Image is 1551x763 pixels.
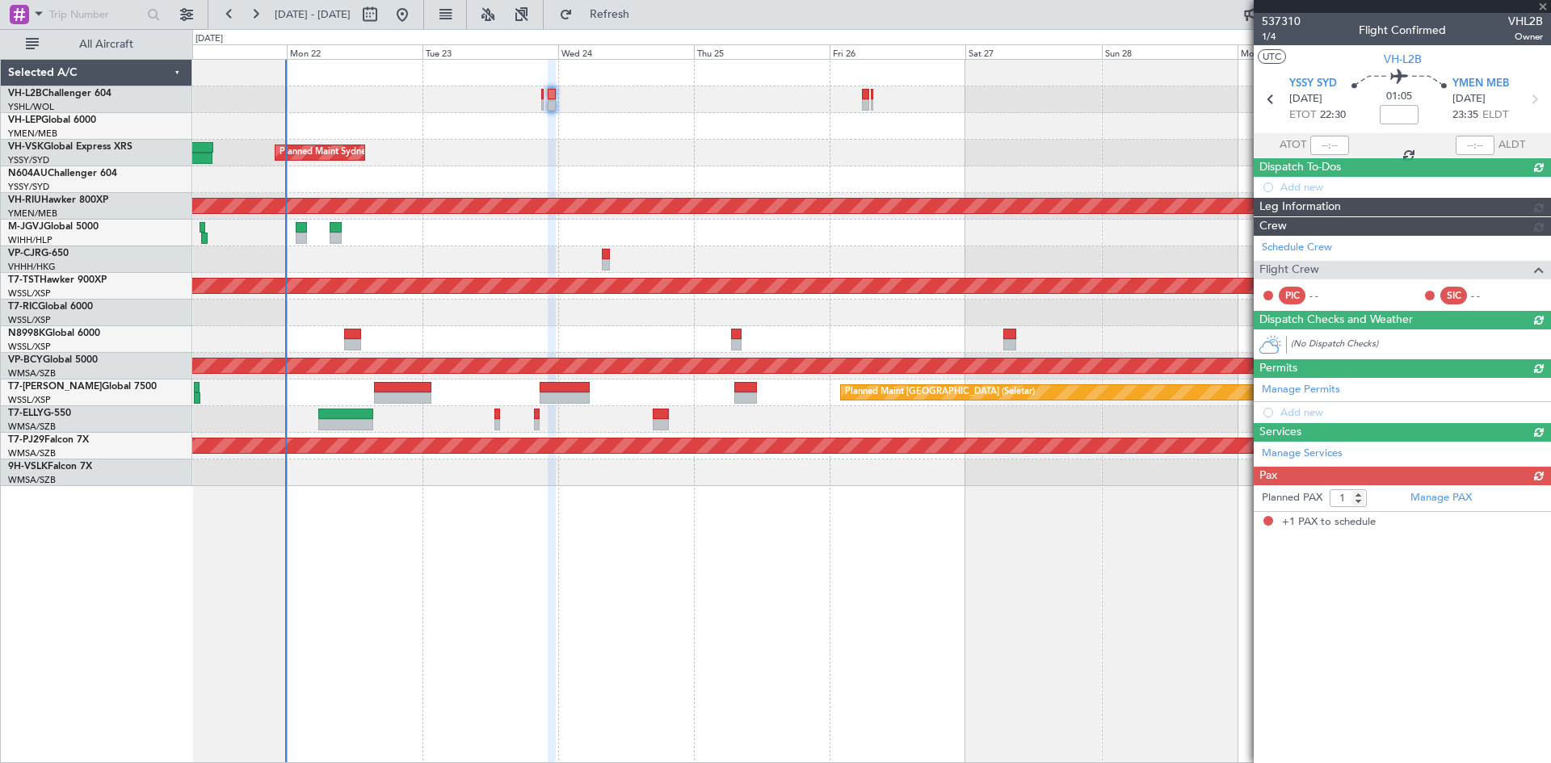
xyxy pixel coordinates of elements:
span: Owner [1508,30,1543,44]
span: N8998K [8,329,45,338]
a: VP-CJRG-650 [8,249,69,258]
span: T7-RIC [8,302,38,312]
span: [DATE] [1289,91,1322,107]
div: Wed 24 [558,44,694,59]
span: M-JGVJ [8,222,44,232]
a: T7-PJ29Falcon 7X [8,435,89,445]
span: 1/4 [1262,30,1301,44]
span: VH-LEP [8,115,41,125]
div: Fri 26 [830,44,965,59]
div: Flight Confirmed [1359,22,1446,39]
a: VP-BCYGlobal 5000 [8,355,98,365]
div: Mon 29 [1238,44,1373,59]
a: WSSL/XSP [8,287,51,300]
a: VHHH/HKG [8,261,56,273]
a: T7-ELLYG-550 [8,409,71,418]
span: VP-CJR [8,249,41,258]
a: YMEN/MEB [8,128,57,140]
span: Refresh [576,9,644,20]
span: 23:35 [1452,107,1478,124]
span: VH-L2B [8,89,42,99]
button: UTC [1258,49,1286,64]
span: All Aircraft [42,39,170,50]
a: YSSY/SYD [8,154,49,166]
a: YSHL/WOL [8,101,54,113]
span: [DATE] [1452,91,1486,107]
a: N8998KGlobal 6000 [8,329,100,338]
a: VH-L2BChallenger 604 [8,89,111,99]
div: Sat 27 [965,44,1101,59]
span: [DATE] - [DATE] [275,7,351,22]
span: T7-ELLY [8,409,44,418]
div: Mon 22 [287,44,422,59]
a: WMSA/SZB [8,474,56,486]
span: N604AU [8,169,48,178]
span: VP-BCY [8,355,43,365]
span: 22:30 [1320,107,1346,124]
span: ATOT [1280,137,1306,153]
a: YMEN/MEB [8,208,57,220]
div: Planned Maint Sydney ([PERSON_NAME] Intl) [280,140,467,165]
div: Sun 28 [1102,44,1238,59]
a: WSSL/XSP [8,341,51,353]
div: Planned Maint [GEOGRAPHIC_DATA] (Seletar) [845,380,1035,405]
a: 9H-VSLKFalcon 7X [8,462,92,472]
span: VH-L2B [1384,51,1422,68]
a: T7-[PERSON_NAME]Global 7500 [8,382,157,392]
span: T7-PJ29 [8,435,44,445]
span: T7-[PERSON_NAME] [8,382,102,392]
a: WIHH/HLP [8,234,53,246]
a: VH-RIUHawker 800XP [8,195,108,205]
span: T7-TST [8,275,40,285]
div: Sun 21 [150,44,286,59]
div: [DATE] [195,32,223,46]
span: 9H-VSLK [8,462,48,472]
a: YSSY/SYD [8,181,49,193]
a: VH-VSKGlobal Express XRS [8,142,132,152]
a: WMSA/SZB [8,447,56,459]
a: WSSL/XSP [8,314,51,326]
span: YSSY SYD [1289,76,1337,92]
span: ELDT [1482,107,1508,124]
input: Trip Number [49,2,142,27]
span: ALDT [1498,137,1525,153]
a: WMSA/SZB [8,421,56,433]
span: YMEN MEB [1452,76,1509,92]
button: Refresh [552,2,649,27]
a: WSSL/XSP [8,394,51,406]
a: M-JGVJGlobal 5000 [8,222,99,232]
span: ETOT [1289,107,1316,124]
div: Tue 23 [422,44,558,59]
a: T7-TSTHawker 900XP [8,275,107,285]
a: VH-LEPGlobal 6000 [8,115,96,125]
span: VHL2B [1508,13,1543,30]
span: VH-RIU [8,195,41,205]
span: 537310 [1262,13,1301,30]
a: N604AUChallenger 604 [8,169,117,178]
button: All Aircraft [18,31,175,57]
span: 01:05 [1386,89,1412,105]
a: WMSA/SZB [8,367,56,379]
a: T7-RICGlobal 6000 [8,302,93,312]
span: VH-VSK [8,142,44,152]
div: Thu 25 [694,44,830,59]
